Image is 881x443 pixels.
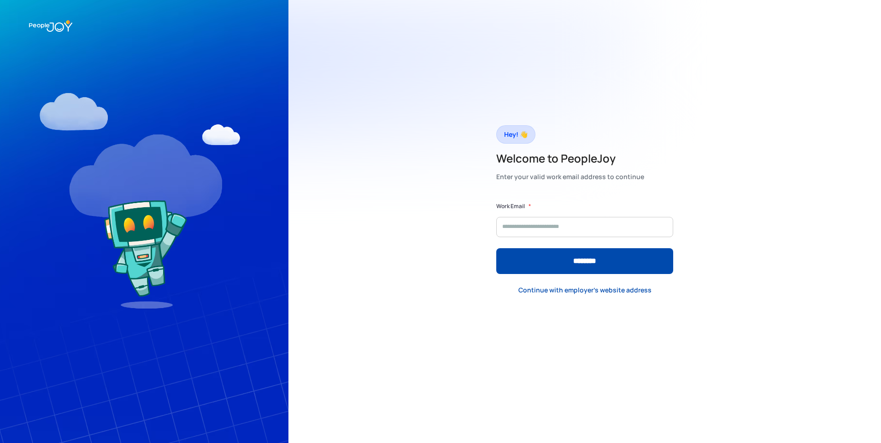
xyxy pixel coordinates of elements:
[511,281,659,300] a: Continue with employer's website address
[518,286,652,295] div: Continue with employer's website address
[496,151,644,166] h2: Welcome to PeopleJoy
[496,202,673,274] form: Form
[496,170,644,183] div: Enter your valid work email address to continue
[504,128,528,141] div: Hey! 👋
[496,202,525,211] label: Work Email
